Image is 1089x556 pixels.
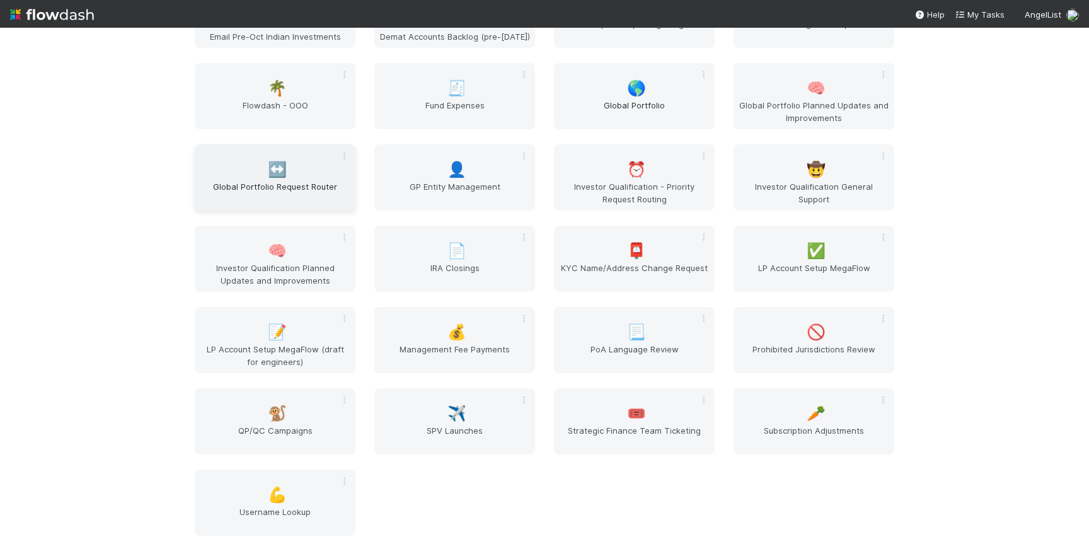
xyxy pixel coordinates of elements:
[200,180,350,206] span: Global Portfolio Request Router
[554,144,715,211] a: ⏰Investor Qualification - Priority Request Routing
[195,144,355,211] a: ↔️Global Portfolio Request Router
[627,324,646,340] span: 📃
[447,243,466,259] span: 📄
[559,424,710,449] span: Strategic Finance Team Ticketing
[200,99,350,124] span: Flowdash - OOO
[268,405,287,422] span: 🐒
[200,262,350,287] span: Investor Qualification Planned Updates and Improvements
[734,63,894,129] a: 🧠Global Portfolio Planned Updates and Improvements
[739,99,889,124] span: Global Portfolio Planned Updates and Improvements
[807,243,826,259] span: ✅
[10,4,94,25] img: logo-inverted-e16ddd16eac7371096b0.svg
[200,506,350,531] span: Username Lookup
[379,262,530,287] span: IRA Closings
[379,343,530,368] span: Management Fee Payments
[627,80,646,96] span: 🌎
[807,80,826,96] span: 🧠
[195,63,355,129] a: 🌴Flowdash - OOO
[268,324,287,340] span: 📝
[627,243,646,259] span: 📮
[739,424,889,449] span: Subscription Adjustments
[268,80,287,96] span: 🌴
[200,424,350,449] span: QP/QC Campaigns
[195,470,355,536] a: 💪Username Lookup
[734,388,894,455] a: 🥕Subscription Adjustments
[554,307,715,373] a: 📃PoA Language Review
[739,343,889,368] span: Prohibited Jurisdictions Review
[200,343,350,368] span: LP Account Setup MegaFlow (draft for engineers)
[554,63,715,129] a: 🌎Global Portfolio
[374,388,535,455] a: ✈️SPV Launches
[739,18,889,43] span: Final Closing Doc Requests
[559,262,710,287] span: KYC Name/Address Change Request
[379,180,530,206] span: GP Entity Management
[559,180,710,206] span: Investor Qualification - Priority Request Routing
[734,226,894,292] a: ✅LP Account Setup MegaFlow
[627,161,646,178] span: ⏰
[447,80,466,96] span: 🧾
[374,63,535,129] a: 🧾Fund Expenses
[447,324,466,340] span: 💰
[1025,9,1061,20] span: AngelList
[559,18,710,43] span: FAST Request Reporting Obligation
[195,307,355,373] a: 📝LP Account Setup MegaFlow (draft for engineers)
[734,307,894,373] a: 🚫Prohibited Jurisdictions Review
[554,226,715,292] a: 📮KYC Name/Address Change Request
[807,405,826,422] span: 🥕
[374,226,535,292] a: 📄IRA Closings
[807,324,826,340] span: 🚫
[955,9,1005,20] span: My Tasks
[447,161,466,178] span: 👤
[379,424,530,449] span: SPV Launches
[374,307,535,373] a: 💰Management Fee Payments
[1066,9,1079,21] img: avatar_e0ab5a02-4425-4644-8eca-231d5bcccdf4.png
[559,99,710,124] span: Global Portfolio
[379,99,530,124] span: Fund Expenses
[379,18,530,43] span: DEPRECATED - DO NOT USE - Indian Demat Accounts Backlog (pre-[DATE])
[268,243,287,259] span: 🧠
[268,487,287,503] span: 💪
[554,388,715,455] a: 🎟️Strategic Finance Team Ticketing
[195,226,355,292] a: 🧠Investor Qualification Planned Updates and Improvements
[447,405,466,422] span: ✈️
[807,161,826,178] span: 🤠
[195,388,355,455] a: 🐒QP/QC Campaigns
[559,343,710,368] span: PoA Language Review
[955,8,1005,21] a: My Tasks
[914,8,945,21] div: Help
[268,161,287,178] span: ↔️
[200,18,350,43] span: DEPRECATED - DO NOT USE - Demat: Email Pre-Oct Indian Investments
[734,144,894,211] a: 🤠Investor Qualification General Support
[374,144,535,211] a: 👤GP Entity Management
[739,262,889,287] span: LP Account Setup MegaFlow
[627,405,646,422] span: 🎟️
[739,180,889,206] span: Investor Qualification General Support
